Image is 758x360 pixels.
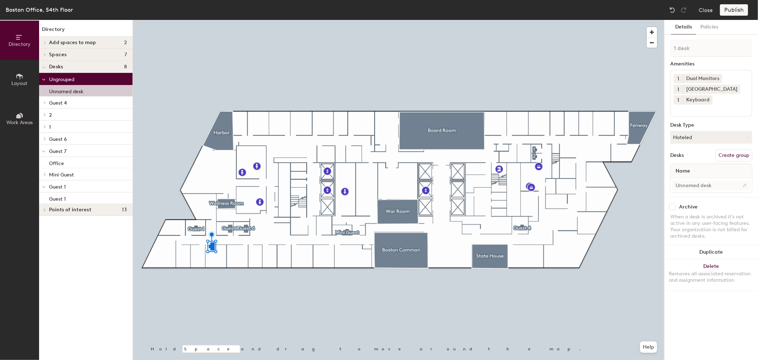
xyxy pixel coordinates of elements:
span: 8 [124,64,127,70]
p: Unnamed desk [49,86,84,95]
img: Undo [669,6,676,14]
span: Spaces [49,52,67,58]
span: 1 [49,124,51,130]
p: Office [49,158,64,166]
button: 1 [674,95,683,105]
div: Keyboard [683,95,713,105]
span: Guest 6 [49,136,67,142]
div: Dual Monitors [683,74,722,83]
button: Close [699,4,713,16]
p: Guest 1 [49,194,66,202]
span: 13 [122,207,127,213]
button: Policies [696,20,722,35]
div: Boston Office, 54th Floor [6,5,73,14]
button: DeleteRemoves all associated reservation and assignment information [665,259,758,291]
span: 2 [124,40,127,46]
div: Desk Type [670,122,752,128]
span: Add spaces to map [49,40,96,46]
div: When a desk is archived it's not active in any user-facing features. Your organization is not bil... [670,214,752,239]
button: 1 [674,74,683,83]
span: Points of interest [49,207,91,213]
span: Directory [9,41,31,47]
span: 7 [124,52,127,58]
button: Duplicate [665,245,758,259]
span: 1 [678,75,679,83]
span: Ungrouped [49,76,74,83]
span: Desks [49,64,63,70]
span: 2 [49,112,52,118]
span: Layout [12,80,28,86]
img: Redo [680,6,687,14]
button: Help [640,342,657,353]
input: Unnamed desk [672,180,751,190]
button: Hoteled [670,131,752,144]
span: 1 [678,96,679,104]
div: Archive [679,204,698,210]
span: Guest 7 [49,148,66,154]
span: Name [672,165,694,178]
span: Guest 1 [49,184,66,190]
div: Amenities [670,61,752,67]
button: Details [671,20,696,35]
button: Create group [715,149,752,162]
button: 1 [674,85,683,94]
div: Desks [670,153,684,158]
div: Removes all associated reservation and assignment information [669,271,754,284]
h1: Directory [39,26,133,37]
span: Guest 4 [49,100,67,106]
span: 1 [678,86,679,93]
div: [GEOGRAPHIC_DATA] [683,85,740,94]
span: Work Areas [6,120,33,126]
span: Mini Guest [49,172,74,178]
